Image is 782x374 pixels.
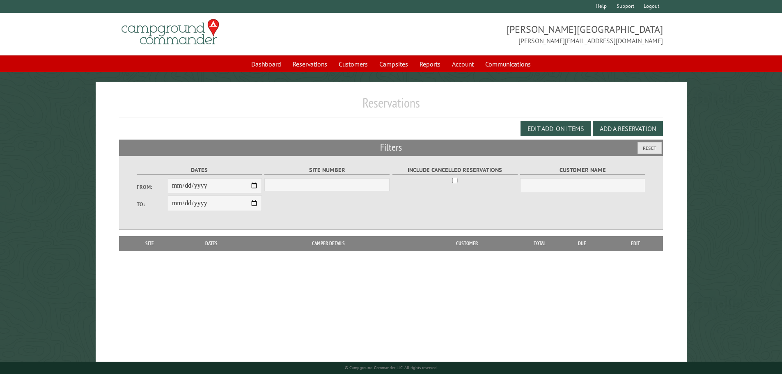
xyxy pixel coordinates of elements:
a: Campsites [374,56,413,72]
a: Communications [480,56,536,72]
th: Site [123,236,177,251]
label: Site Number [264,165,390,175]
button: Reset [638,142,662,154]
label: From: [137,183,168,191]
a: Account [447,56,479,72]
th: Camper Details [247,236,410,251]
th: Total [523,236,556,251]
a: Dashboard [246,56,286,72]
a: Reservations [288,56,332,72]
a: Reports [415,56,445,72]
th: Due [556,236,608,251]
th: Edit [608,236,663,251]
h1: Reservations [119,95,663,117]
label: To: [137,200,168,208]
button: Edit Add-on Items [521,121,591,136]
button: Add a Reservation [593,121,663,136]
label: Include Cancelled Reservations [392,165,518,175]
th: Customer [410,236,523,251]
small: © Campground Commander LLC. All rights reserved. [345,365,438,370]
th: Dates [177,236,247,251]
a: Customers [334,56,373,72]
span: [PERSON_NAME][GEOGRAPHIC_DATA] [PERSON_NAME][EMAIL_ADDRESS][DOMAIN_NAME] [391,23,663,46]
img: Campground Commander [119,16,222,48]
label: Dates [137,165,262,175]
label: Customer Name [520,165,645,175]
h2: Filters [119,140,663,155]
